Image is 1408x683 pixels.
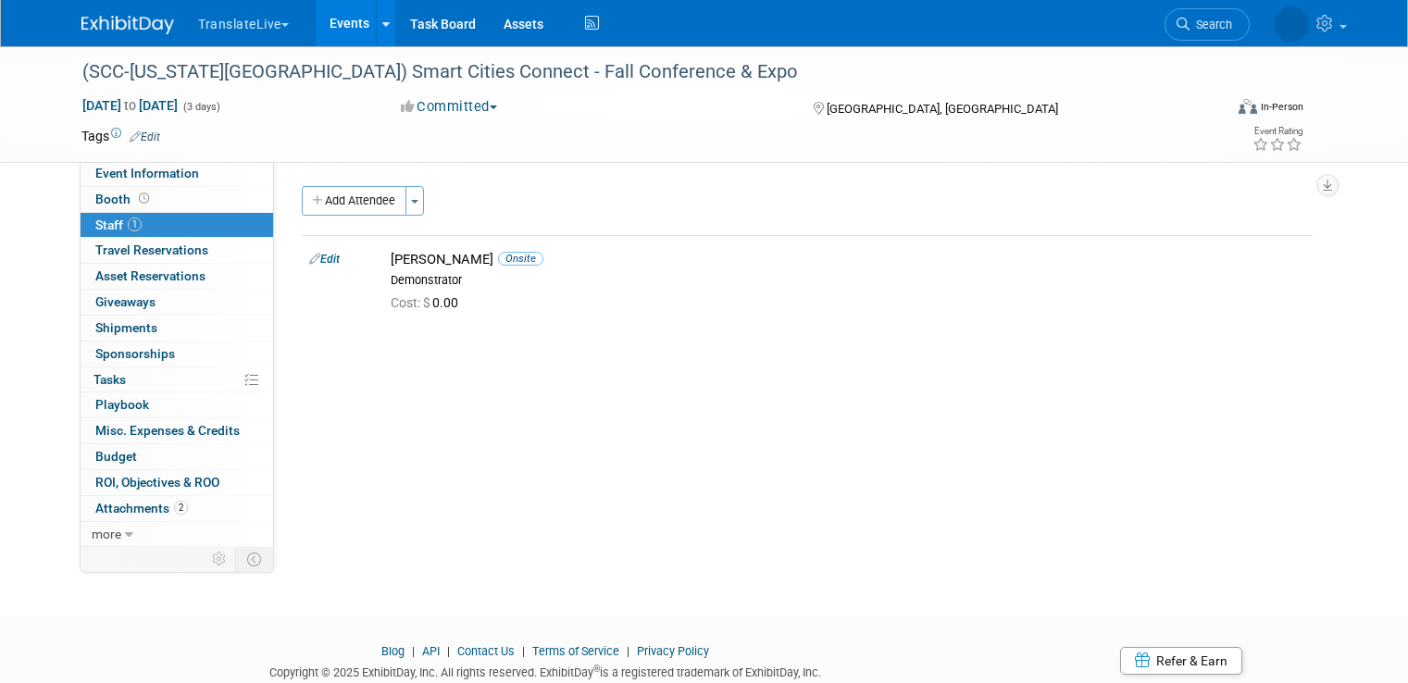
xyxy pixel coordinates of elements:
span: Cost: $ [391,295,432,310]
span: | [407,644,419,658]
span: Booth [95,192,153,206]
div: Event Rating [1252,127,1302,136]
img: Mikaela Quigley [1197,10,1309,31]
div: Copyright © 2025 ExhibitDay, Inc. All rights reserved. ExhibitDay is a registered trademark of Ex... [81,660,1008,681]
a: Search [1088,8,1173,41]
a: Terms of Service [532,644,619,658]
span: Booth not reserved yet [135,192,153,205]
span: 1 [128,217,142,231]
a: Shipments [81,316,273,341]
span: Budget [95,449,137,464]
a: Edit [130,130,160,143]
div: [PERSON_NAME] [391,251,1305,268]
td: Tags [81,127,160,145]
a: more [81,522,273,547]
span: Onsite [498,252,543,266]
a: Misc. Expenses & Credits [81,418,273,443]
div: In-Person [1260,100,1303,114]
a: Tasks [81,367,273,392]
a: Refer & Earn [1120,647,1242,675]
span: Attachments [95,501,188,515]
span: [GEOGRAPHIC_DATA], [GEOGRAPHIC_DATA] [827,102,1058,116]
a: Sponsorships [81,341,273,366]
span: (3 days) [181,101,220,113]
a: Privacy Policy [637,644,709,658]
span: | [517,644,530,658]
span: ROI, Objectives & ROO [95,475,219,490]
div: Demonstrator [391,273,1305,288]
a: Blog [381,644,405,658]
a: Staff1 [81,213,273,238]
td: Toggle Event Tabs [236,547,274,571]
button: Add Attendee [302,186,406,216]
a: Playbook [81,392,273,417]
a: Giveaways [81,290,273,315]
div: (SCC-[US_STATE][GEOGRAPHIC_DATA]) Smart Cities Connect - Fall Conference & Expo [76,56,1200,89]
span: [DATE] [DATE] [81,97,179,114]
span: Shipments [95,320,157,335]
div: Event Format [1123,96,1303,124]
a: ROI, Objectives & ROO [81,470,273,495]
span: Playbook [95,397,149,412]
span: Tasks [93,372,126,387]
a: Booth [81,187,273,212]
span: to [121,98,139,113]
span: Misc. Expenses & Credits [95,423,240,438]
a: Contact Us [457,644,515,658]
span: Sponsorships [95,346,175,361]
sup: ® [593,664,600,674]
span: Event Information [95,166,199,180]
td: Personalize Event Tab Strip [204,547,236,571]
a: Edit [309,253,340,266]
span: Giveaways [95,294,156,309]
span: Travel Reservations [95,242,208,257]
a: Travel Reservations [81,238,273,263]
span: more [92,527,121,541]
img: ExhibitDay [81,16,174,34]
a: Asset Reservations [81,264,273,289]
span: 2 [174,501,188,515]
a: API [422,644,440,658]
span: Asset Reservations [95,268,206,283]
a: Budget [81,444,273,469]
span: Search [1113,18,1155,31]
a: Event Information [81,161,273,186]
button: Committed [394,97,505,117]
span: | [622,644,634,658]
span: Staff [95,217,142,232]
img: Format-Inperson.png [1239,99,1257,114]
a: Attachments2 [81,496,273,521]
span: | [442,644,455,658]
span: 0.00 [391,295,466,310]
